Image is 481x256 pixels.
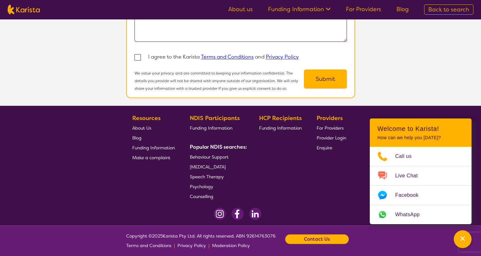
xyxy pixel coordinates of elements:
a: Terms and Conditions [126,241,171,250]
span: WhatsApp [395,210,427,219]
span: Call us [395,152,419,161]
a: For Providers [317,123,346,133]
button: Submit [304,69,347,89]
a: Behaviour Support [190,152,244,162]
a: Funding Information [190,123,244,133]
span: Enquire [317,145,332,151]
a: Funding Information [259,123,302,133]
p: | [209,241,210,250]
span: Provider Login [317,135,346,141]
p: We value your privacy and are committed to keeping your information confidential. The details you... [134,69,304,92]
span: Speech Therapy [190,174,224,180]
span: Funding Information [259,125,302,131]
button: Channel Menu [454,230,471,248]
span: About Us [132,125,151,131]
a: Blog [396,5,409,13]
span: [MEDICAL_DATA] [190,164,226,170]
b: Resources [132,114,161,122]
b: NDIS Participants [190,114,240,122]
a: Blog [132,133,175,143]
a: Web link opens in a new tab. [370,205,471,224]
a: Counselling [190,191,244,201]
span: Psychology [190,184,213,189]
p: How can we help you [DATE]? [377,135,464,140]
a: Privacy Policy [177,241,206,250]
b: HCP Recipients [259,114,302,122]
span: Behaviour Support [190,154,229,160]
a: Enquire [317,143,346,153]
span: Counselling [190,194,213,199]
div: Channel Menu [370,118,471,224]
img: Instagram [214,208,226,220]
b: Providers [317,114,343,122]
p: | [174,241,175,250]
a: For Providers [346,5,381,13]
a: Speech Therapy [190,172,244,181]
img: Facebook [231,208,244,220]
span: For Providers [317,125,344,131]
span: Live Chat [395,171,425,181]
span: Back to search [428,6,469,13]
p: I agree to the Karista and [148,52,299,62]
a: Funding Information [268,5,331,13]
a: Make a complaint [132,153,175,162]
span: Privacy Policy [177,243,206,248]
img: LinkedIn [249,208,261,220]
h2: Welcome to Karista! [377,125,464,132]
a: About us [228,5,253,13]
span: Moderation Policy [212,243,250,248]
a: Terms and Conditions [201,53,254,60]
a: [MEDICAL_DATA] [190,162,244,172]
a: Privacy Policy [266,53,299,60]
a: Provider Login [317,133,346,143]
a: Moderation Policy [212,241,250,250]
a: Psychology [190,181,244,191]
a: About Us [132,123,175,133]
span: Funding Information [190,125,232,131]
span: Copyright © 2025 Karista Pty Ltd. All rights reserved. ABN 92614763076 [126,231,276,250]
span: Make a complaint [132,155,170,160]
ul: Choose channel [370,147,471,224]
span: Blog [132,135,141,141]
b: Contact Us [304,234,330,244]
span: Terms and Conditions [126,243,171,248]
a: Funding Information [132,143,175,153]
b: Popular NDIS searches: [190,144,247,150]
img: Karista logo [8,5,40,14]
span: Facebook [395,190,426,200]
a: Back to search [424,4,473,15]
span: Funding Information [132,145,175,151]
